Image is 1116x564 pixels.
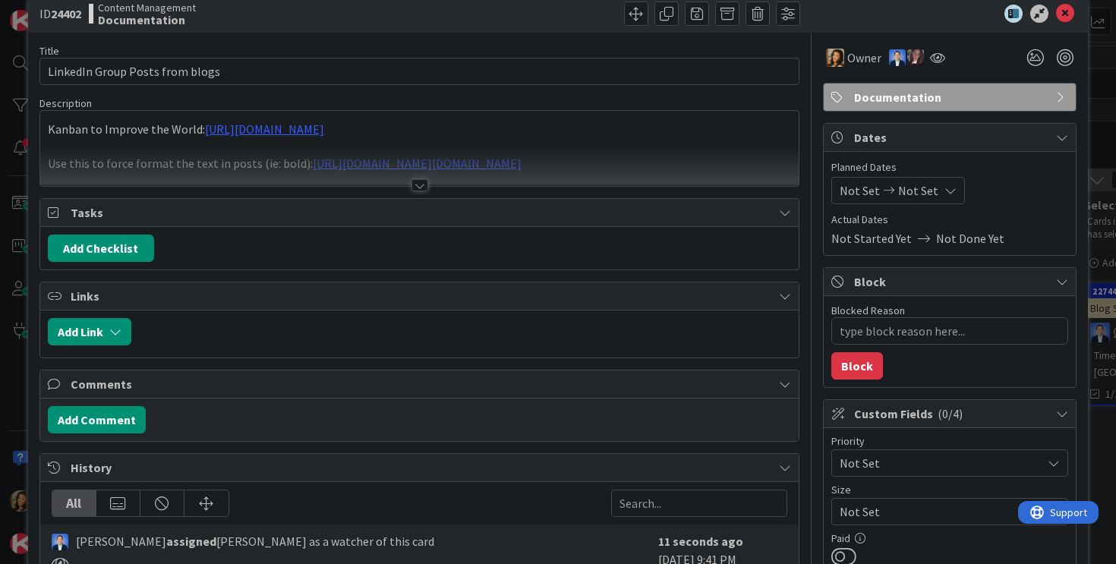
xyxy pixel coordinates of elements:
div: Paid [831,533,1068,544]
b: 24402 [51,6,81,21]
b: 11 seconds ago [658,534,743,549]
span: Not Set [840,501,1034,522]
button: Block [831,352,883,380]
img: TD [907,49,924,66]
p: Kanban to Improve the World: [48,121,792,138]
img: DP [889,49,906,66]
img: DP [52,534,68,550]
span: Not Done Yet [936,229,1004,247]
span: Support [32,2,69,20]
label: Blocked Reason [831,304,905,317]
b: assigned [166,534,216,549]
b: Documentation [98,14,196,26]
span: Custom Fields [854,405,1048,423]
span: [PERSON_NAME] [PERSON_NAME] as a watcher of this card [76,532,434,550]
span: Actual Dates [831,212,1068,228]
span: Planned Dates [831,159,1068,175]
span: Documentation [854,88,1048,106]
span: Tasks [71,203,772,222]
span: Dates [854,128,1048,147]
input: Search... [611,490,787,517]
span: Not Set [898,181,938,200]
input: type card name here... [39,58,800,85]
div: Priority [831,436,1068,446]
span: Owner [847,49,881,67]
div: All [52,490,96,516]
div: Size [831,484,1068,495]
button: Add Checklist [48,235,154,262]
span: Block [854,273,1048,291]
button: Add Link [48,318,131,345]
img: CL [826,49,844,67]
span: Not Started Yet [831,229,912,247]
label: Title [39,44,59,58]
span: Description [39,96,92,110]
span: Not Set [840,181,880,200]
span: ( 0/4 ) [938,406,963,421]
button: Add Comment [48,406,146,433]
span: ID [39,5,81,23]
span: Not Set [840,452,1034,474]
span: Comments [71,375,772,393]
a: [URL][DOMAIN_NAME] [205,121,324,137]
span: Content Management [98,2,196,14]
span: History [71,458,772,477]
span: Links [71,287,772,305]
